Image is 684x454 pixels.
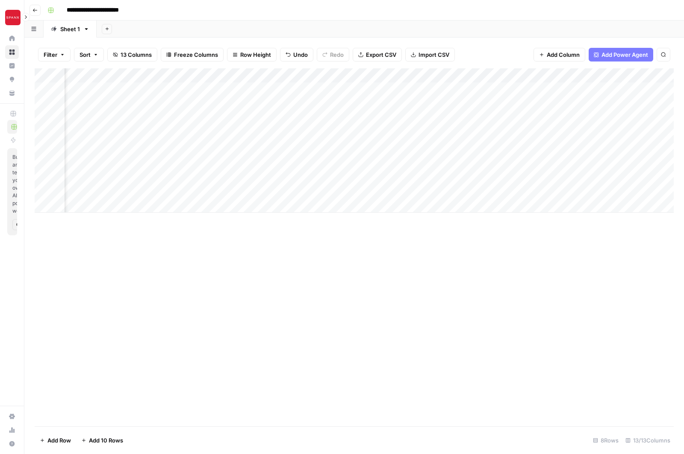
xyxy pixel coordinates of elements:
[5,45,19,59] a: Browse
[89,436,123,445] span: Add 10 Rows
[161,48,224,62] button: Freeze Columns
[317,48,349,62] button: Redo
[5,423,19,437] a: Usage
[534,48,585,62] button: Add Column
[601,50,648,59] span: Add Power Agent
[5,73,19,86] a: Opportunities
[589,48,653,62] button: Add Power Agent
[5,32,19,45] a: Home
[12,219,25,230] button: Get Started
[5,410,19,423] a: Settings
[174,50,218,59] span: Freeze Columns
[38,48,71,62] button: Filter
[240,50,271,59] span: Row Height
[353,48,402,62] button: Export CSV
[47,436,71,445] span: Add Row
[405,48,455,62] button: Import CSV
[280,48,313,62] button: Undo
[5,59,19,73] a: Insights
[60,25,80,33] div: Sheet 1
[121,50,152,59] span: 13 Columns
[80,50,91,59] span: Sort
[419,50,449,59] span: Import CSV
[76,433,128,447] button: Add 10 Rows
[16,221,21,228] span: Get Started
[5,7,19,28] button: Workspace: Spanx
[44,50,57,59] span: Filter
[35,433,76,447] button: Add Row
[366,50,396,59] span: Export CSV
[107,48,157,62] button: 13 Columns
[547,50,580,59] span: Add Column
[74,48,104,62] button: Sort
[590,433,622,447] div: 8 Rows
[44,21,97,38] a: Sheet 1
[227,48,277,62] button: Row Height
[622,433,674,447] div: 13/13 Columns
[330,50,344,59] span: Redo
[5,10,21,25] img: Spanx Logo
[5,86,19,100] a: Your Data
[5,437,19,451] button: Help + Support
[293,50,308,59] span: Undo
